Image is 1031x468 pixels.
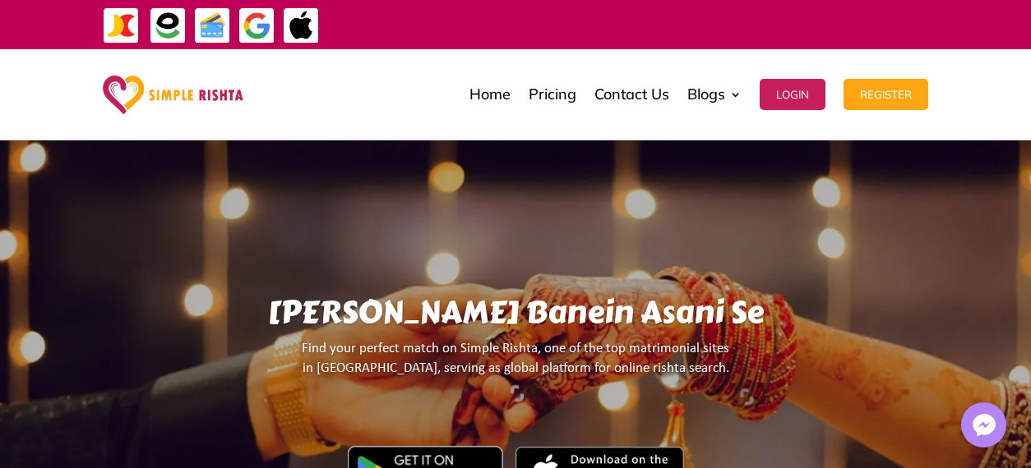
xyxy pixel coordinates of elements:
[529,53,576,135] a: Pricing
[844,79,928,110] button: Register
[653,10,687,39] strong: جاز کیش
[103,7,140,44] img: JazzCash-icon
[194,7,231,44] img: Credit Cards
[469,53,511,135] a: Home
[687,53,742,135] a: Blogs
[760,53,825,135] a: Login
[135,294,897,339] h1: [PERSON_NAME] Banein Asani Se
[760,79,825,110] button: Login
[613,10,649,39] strong: ایزی پیسہ
[238,7,275,44] img: GooglePay-icon
[150,7,187,44] img: EasyPaisa-icon
[283,7,320,44] img: ApplePay-icon
[135,339,897,392] p: Find your perfect match on Simple Rishta, one of the top matrimonial sites in [GEOGRAPHIC_DATA], ...
[968,409,1001,442] img: Messenger
[844,53,928,135] a: Register
[380,15,1008,34] div: ایپ میں پیمنٹ صرف گوگل پے اور ایپل پے کے ذریعے ممکن ہے۔ ، یا کریڈٹ کارڈ کے ذریعے ویب سائٹ پر ہوگی۔
[594,53,669,135] a: Contact Us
